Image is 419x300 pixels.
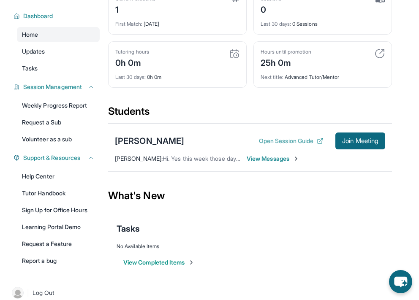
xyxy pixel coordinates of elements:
[17,186,100,201] a: Tutor Handbook
[20,154,95,162] button: Support & Resources
[115,69,239,81] div: 0h 0m
[23,154,80,162] span: Support & Resources
[23,12,53,20] span: Dashboard
[17,132,100,147] a: Volunteer as a sub
[22,64,38,73] span: Tasks
[115,55,149,69] div: 0h 0m
[115,21,142,27] span: First Match :
[261,21,291,27] span: Last 30 days :
[115,16,239,27] div: [DATE]
[33,289,54,297] span: Log Out
[115,49,149,55] div: Tutoring hours
[261,55,311,69] div: 25h 0m
[117,223,140,235] span: Tasks
[17,98,100,113] a: Weekly Progress Report
[389,270,412,293] button: chat-button
[247,154,299,163] span: View Messages
[17,203,100,218] a: Sign Up for Office Hours
[17,115,100,130] a: Request a Sub
[117,243,384,250] div: No Available Items
[17,27,100,42] a: Home
[261,16,385,27] div: 0 Sessions
[108,105,392,123] div: Students
[261,74,283,80] span: Next title :
[123,258,195,267] button: View Completed Items
[375,49,385,59] img: card
[27,288,29,298] span: |
[259,137,324,145] button: Open Session Guide
[293,155,299,162] img: Chevron-Right
[261,2,282,16] div: 0
[22,47,45,56] span: Updates
[115,155,163,162] span: [PERSON_NAME] :
[17,169,100,184] a: Help Center
[22,30,38,39] span: Home
[342,138,378,143] span: Join Meeting
[261,69,385,81] div: Advanced Tutor/Mentor
[335,132,385,149] button: Join Meeting
[115,74,146,80] span: Last 30 days :
[20,12,95,20] button: Dashboard
[261,49,311,55] div: Hours until promotion
[17,44,100,59] a: Updates
[115,2,155,16] div: 1
[17,219,100,235] a: Learning Portal Demo
[12,287,24,299] img: user-img
[23,83,82,91] span: Session Management
[229,49,239,59] img: card
[20,83,95,91] button: Session Management
[17,61,100,76] a: Tasks
[17,253,100,268] a: Report a bug
[108,177,392,214] div: What's New
[115,135,184,147] div: [PERSON_NAME]
[17,236,100,251] a: Request a Feature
